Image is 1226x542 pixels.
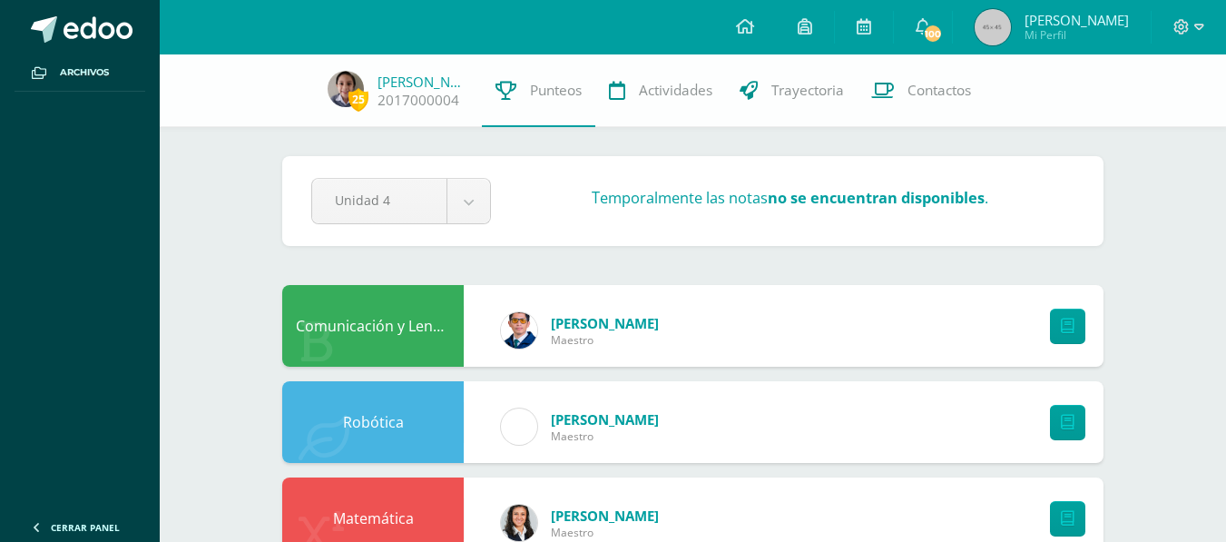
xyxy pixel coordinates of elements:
span: Contactos [907,81,971,100]
div: Robótica [282,381,464,463]
span: Mi Perfil [1025,27,1129,43]
img: 52d3b17f1cfb80f07a877ccf5e8212d9.png [328,71,364,107]
img: cae4b36d6049cd6b8500bd0f72497672.png [501,409,537,445]
span: Unidad 4 [335,179,424,222]
a: Archivos [15,54,145,92]
span: [PERSON_NAME] [551,314,659,332]
span: [PERSON_NAME] [1025,11,1129,29]
span: Cerrar panel [51,521,120,534]
img: 45x45 [975,9,1011,45]
img: b15e54589cdbd448c33dd63f135c9987.png [501,505,537,541]
a: Trayectoria [726,54,858,127]
div: Comunicación y Lenguaje L.1 [282,285,464,367]
img: 059ccfba660c78d33e1d6e9d5a6a4bb6.png [501,312,537,349]
span: Actividades [639,81,712,100]
strong: no se encuentran disponibles [768,188,985,208]
span: [PERSON_NAME] [551,507,659,525]
a: [PERSON_NAME] [378,73,468,91]
span: 100 [923,24,943,44]
span: [PERSON_NAME] [551,410,659,429]
span: Archivos [60,65,109,80]
h3: Temporalmente las notas . [592,188,988,208]
a: 2017000004 [378,91,459,110]
a: Actividades [595,54,726,127]
span: Trayectoria [771,81,844,100]
a: Punteos [482,54,595,127]
span: 25 [348,88,368,111]
span: Punteos [530,81,582,100]
span: Maestro [551,429,659,444]
span: Maestro [551,332,659,348]
a: Unidad 4 [312,179,490,223]
span: Maestro [551,525,659,540]
a: Contactos [858,54,985,127]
